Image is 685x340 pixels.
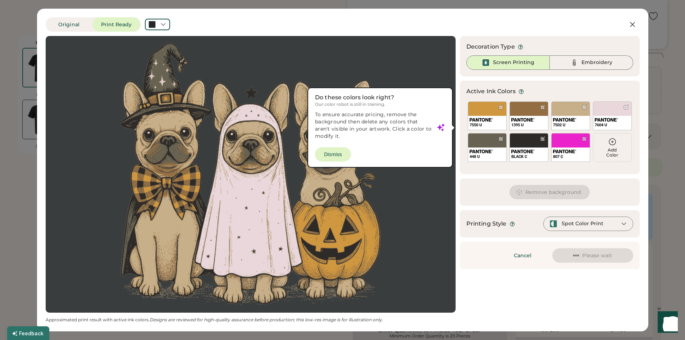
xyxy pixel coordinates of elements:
[470,150,493,153] img: 1024px-Pantone_logo.svg.png
[150,317,383,322] em: Designs are reviewed for high-quality assurance before production; this low-res image is for illu...
[553,150,576,153] img: 1024px-Pantone_logo.svg.png
[466,87,516,96] div: Active Ink Colors
[562,220,603,227] div: Spot Color Print
[470,154,505,159] div: 448 U
[92,17,141,32] button: Print Ready
[595,118,618,122] img: 1024px-Pantone_logo.svg.png
[470,118,493,122] img: 1024px-Pantone_logo.svg.png
[466,219,507,228] div: Printing Style
[46,317,456,323] div: Approximated print result with active ink colors.
[46,17,92,32] button: Original
[470,122,505,128] div: 7550 U
[511,150,535,153] img: 1024px-Pantone_logo.svg.png
[570,58,579,67] img: Thread%20-%20Unselected.svg
[493,59,534,66] div: Screen Printing
[511,118,535,122] img: 1024px-Pantone_logo.svg.png
[466,42,515,51] div: Decoration Type
[552,248,633,263] button: Please wait
[553,154,588,159] div: 807 C
[498,248,548,263] button: Cancel
[511,122,547,128] div: 1395 U
[511,154,547,159] div: BLACK C
[553,122,588,128] div: 7502 U
[553,118,576,122] img: 1024px-Pantone_logo.svg.png
[510,185,590,199] button: Remove background
[595,122,630,128] div: 7604 U
[581,59,612,66] div: Embroidery
[481,58,490,67] img: Ink%20-%20Selected.svg
[549,220,557,228] img: spot-color-green.svg
[651,308,682,339] iframe: Front Chat
[593,148,631,158] div: Add Color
